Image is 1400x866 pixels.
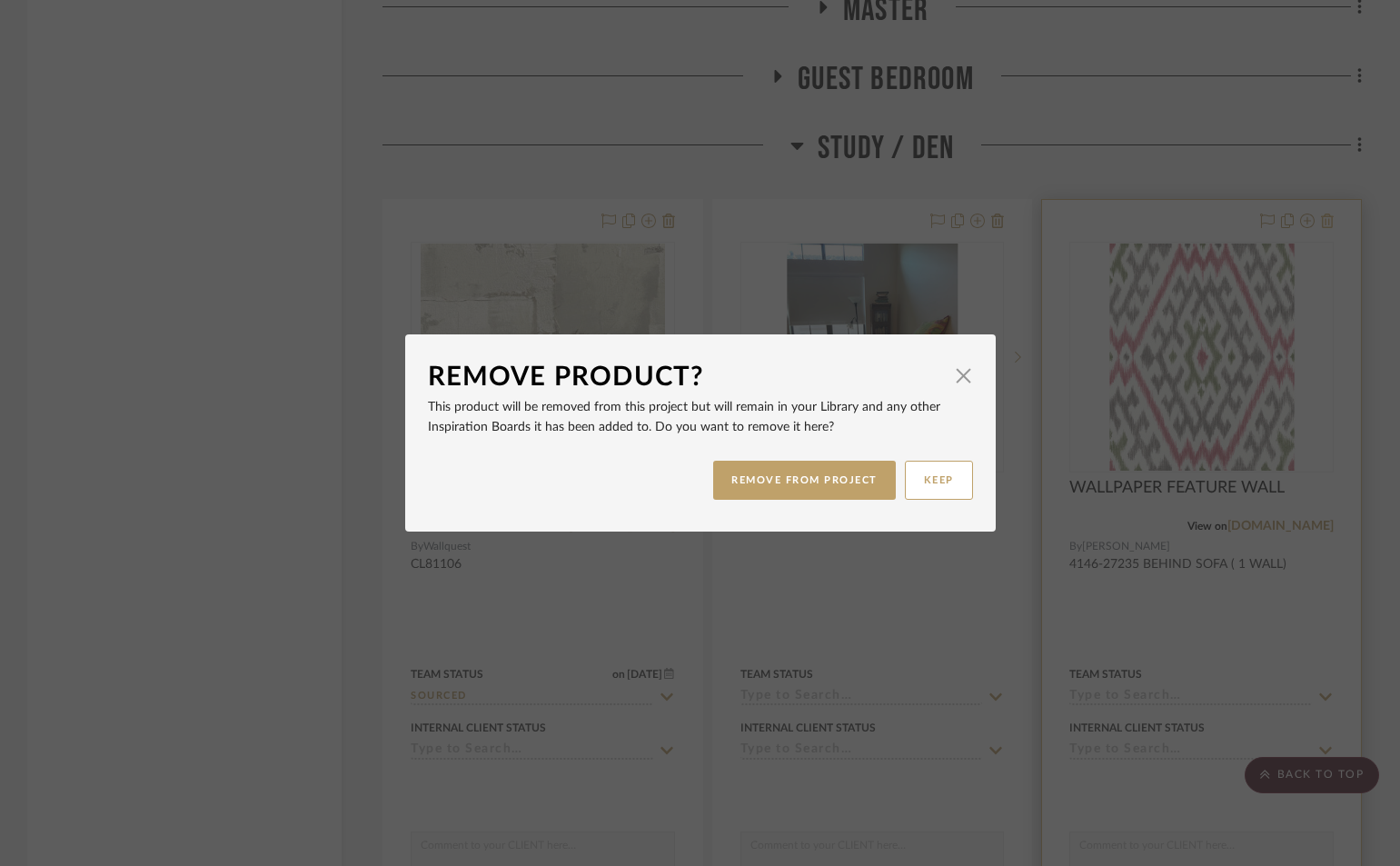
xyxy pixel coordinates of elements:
button: REMOVE FROM PROJECT [713,461,896,500]
div: Remove Product? [428,357,946,397]
p: This product will be removed from this project but will remain in your Library and any other Insp... [428,397,973,437]
button: KEEP [905,461,973,500]
button: Close [946,357,982,393]
dialog-header: Remove Product? [428,357,973,397]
